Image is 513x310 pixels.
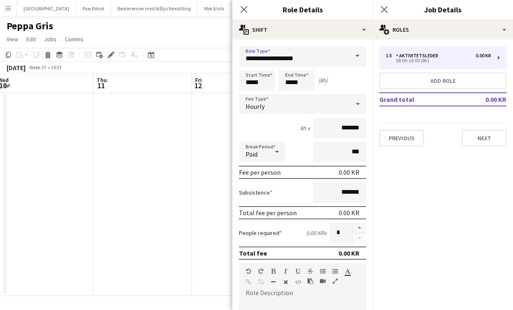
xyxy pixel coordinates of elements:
[232,20,373,40] div: Shift
[295,279,301,285] button: HTML Code
[318,77,328,84] div: (8h)
[7,63,26,72] div: [DATE]
[332,268,338,275] button: Ordered List
[239,249,267,257] div: Total fee
[23,34,39,45] a: Edit
[239,168,281,176] div: Fee per person
[26,35,36,43] span: Edit
[3,34,21,45] a: View
[320,268,326,275] button: Unordered List
[76,0,111,16] button: Paw Patrol
[231,0,268,16] button: Peppa Gris
[386,59,491,63] div: 08:00-16:00 (8h)
[65,35,83,43] span: Comms
[386,53,396,59] div: 1 x
[300,124,310,132] div: 8h x
[476,53,491,59] div: 0.00 KR
[373,20,513,40] div: Roles
[258,268,264,275] button: Redo
[270,268,276,275] button: Bold
[462,130,506,146] button: Next
[353,223,366,233] button: Increase
[7,35,18,43] span: View
[332,278,338,284] button: Fullscreen
[320,278,326,284] button: Insert video
[7,20,53,32] h1: Peppa Gris
[339,168,359,176] div: 0.00 KR
[111,0,198,16] button: Bestevenner med blålys forestilling
[97,76,107,84] span: Thu
[379,93,458,106] td: Grand total
[307,278,313,284] button: Paste as plain text
[95,81,107,90] span: 11
[307,268,313,275] button: Strikethrough
[194,81,202,90] span: 12
[283,279,288,285] button: Clear Formatting
[379,73,506,89] button: Add role
[239,229,282,237] label: People required
[61,34,87,45] a: Comms
[458,93,506,106] td: 0.00 KR
[17,0,76,16] button: [GEOGRAPHIC_DATA]
[27,64,48,70] span: Week 37
[373,4,513,15] h3: Job Details
[239,209,297,217] div: Total fee per person
[295,268,301,275] button: Underline
[44,35,57,43] span: Jobs
[232,4,373,15] h3: Role Details
[345,268,350,275] button: Text Color
[41,34,60,45] a: Jobs
[379,130,424,146] button: Previous
[396,53,442,59] div: Aktivitetsleder
[270,279,276,285] button: Horizontal Line
[198,0,231,16] button: Møt & hils
[51,64,62,70] div: CEST
[246,102,265,110] span: Hourly
[338,249,359,257] div: 0.00 KR
[239,189,272,196] label: Subsistence
[339,209,359,217] div: 0.00 KR
[246,150,258,158] span: Paid
[306,229,326,237] div: 0.00 KR x
[195,76,202,84] span: Fri
[246,268,251,275] button: Undo
[283,268,288,275] button: Italic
